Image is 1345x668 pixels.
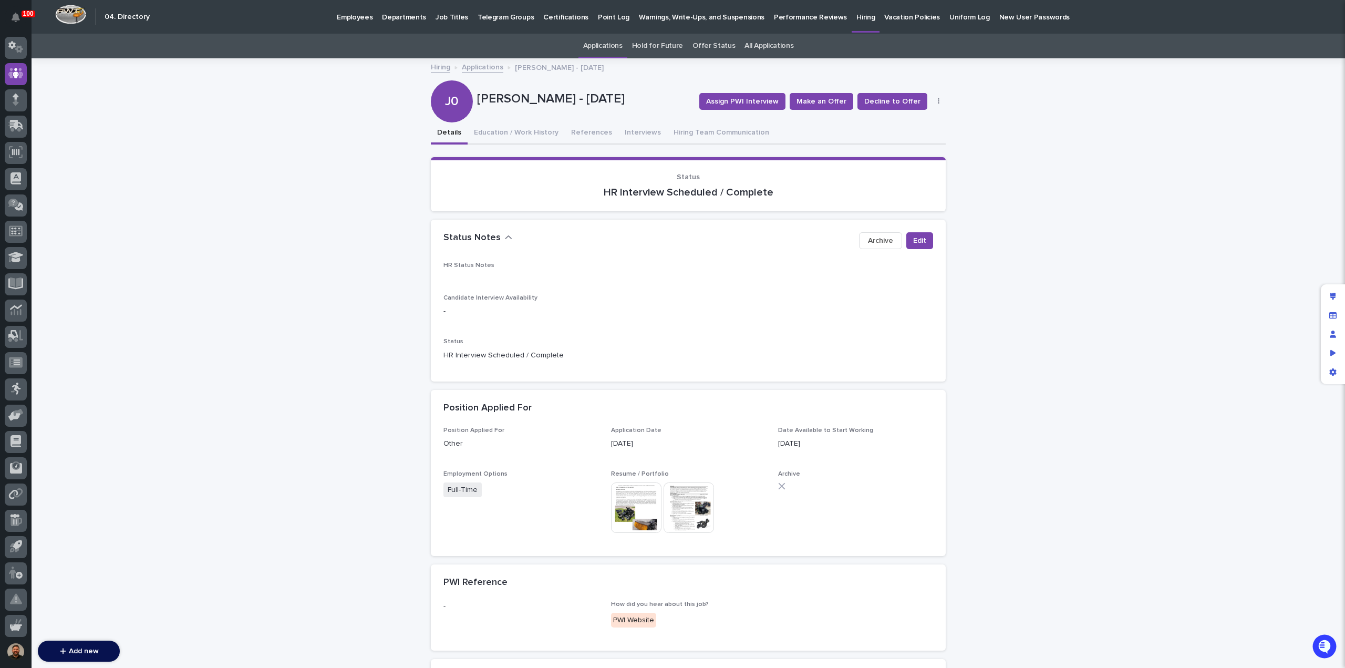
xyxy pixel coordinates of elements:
span: Archive [868,235,893,246]
img: Workspace Logo [55,5,86,24]
button: Archive [859,232,902,249]
p: Other [443,438,598,449]
a: Offer Status [692,34,735,58]
div: Start new chat [36,117,172,127]
a: Powered byPylon [74,194,127,202]
div: Preview as [1323,344,1342,363]
button: Decline to Offer [857,93,927,110]
span: Application Date [611,427,661,434]
div: Manage users [1323,325,1342,344]
button: Hiring Team Communication [667,122,775,145]
h2: Position Applied For [443,403,532,414]
span: Assign PWI Interview [706,96,779,107]
p: Welcome 👋 [11,42,191,58]
a: All Applications [744,34,793,58]
span: Candidate Interview Availability [443,295,537,301]
p: How can we help? [11,58,191,75]
button: users-avatar [5,641,27,663]
span: Status [677,173,700,181]
button: Details [431,122,468,145]
input: Clear [27,84,173,95]
a: Applications [462,60,503,73]
p: HR Interview Scheduled / Complete [443,350,933,361]
span: How did you hear about this job? [611,601,709,608]
p: 100 [23,10,34,17]
span: Decline to Offer [864,96,920,107]
div: Manage fields and data [1323,306,1342,325]
span: Position Applied For [443,427,504,434]
button: Make an Offer [790,93,853,110]
span: Help Docs [21,169,57,179]
div: App settings [1323,363,1342,382]
a: Applications [583,34,623,58]
div: J0 [431,52,473,109]
img: Stacker [11,10,32,31]
h2: PWI Reference [443,577,508,589]
img: 1736555164131-43832dd5-751b-4058-ba23-39d91318e5a0 [11,117,29,136]
span: HR Status Notes [443,262,494,269]
button: Status Notes [443,232,512,244]
div: Edit layout [1323,287,1342,306]
p: - [443,601,598,612]
h2: 04. Directory [105,13,150,22]
span: Make an Offer [796,96,846,107]
span: Employment Options [443,471,508,477]
span: Edit [913,235,926,246]
span: Status [443,338,463,345]
span: Resume / Portfolio [611,471,669,477]
button: Interviews [618,122,667,145]
span: Full-Time [443,482,482,498]
h2: Status Notes [443,232,501,244]
div: 📖 [11,170,19,178]
button: Education / Work History [468,122,565,145]
span: Date Available to Start Working [778,427,873,434]
a: Hiring [431,60,450,73]
iframe: Open customer support [1311,633,1340,662]
button: Notifications [5,6,27,28]
div: PWI Website [611,613,656,628]
button: Add new [38,641,120,662]
p: [DATE] [611,438,766,449]
p: HR Interview Scheduled / Complete [443,186,933,199]
span: Archive [778,471,800,477]
a: Hold for Future [632,34,683,58]
span: Pylon [105,194,127,202]
button: Edit [906,232,933,249]
div: Notifications100 [13,13,27,29]
p: [PERSON_NAME] - [DATE] [515,61,604,73]
div: We're offline, we will be back soon! [36,127,147,136]
button: Start new chat [179,120,191,132]
button: Assign PWI Interview [699,93,785,110]
a: 📖Help Docs [6,165,61,183]
p: - [443,306,933,317]
button: References [565,122,618,145]
p: [DATE] [778,438,933,449]
p: [PERSON_NAME] - [DATE] [477,91,691,107]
